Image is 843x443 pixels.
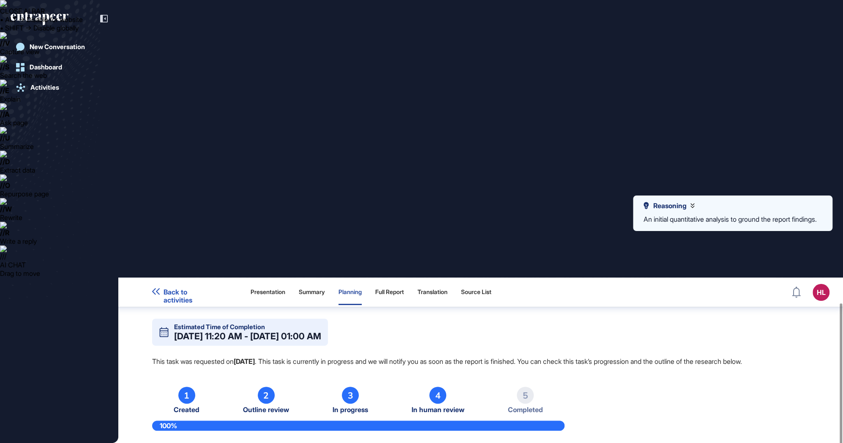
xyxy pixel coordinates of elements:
span: Completed [508,406,543,414]
a: Back to activities [152,288,217,296]
div: Summary [299,289,325,296]
div: Planning [338,289,362,296]
button: HL [813,284,829,301]
div: Full Report [375,289,404,296]
div: [DATE] 11:20 AM - [DATE] 01:00 AM [174,332,321,341]
div: 2 [258,387,275,404]
div: Source List [461,289,491,296]
span: In progress [333,406,368,414]
div: 3 [342,387,359,404]
span: Back to activities [163,288,217,304]
div: Translation [417,289,447,296]
span: Outline review [243,406,289,414]
div: Presentation [251,289,285,296]
div: 5 [517,387,534,404]
div: Estimated Time of Completion [174,324,265,330]
span: In human review [412,406,464,414]
div: 1 [178,387,195,404]
div: 4 [429,387,446,404]
div: 100% [152,421,565,431]
strong: [DATE] [234,357,255,366]
p: This task was requested on . This task is currently in progress and we will notify you as soon as... [152,356,809,367]
span: Created [174,406,199,414]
